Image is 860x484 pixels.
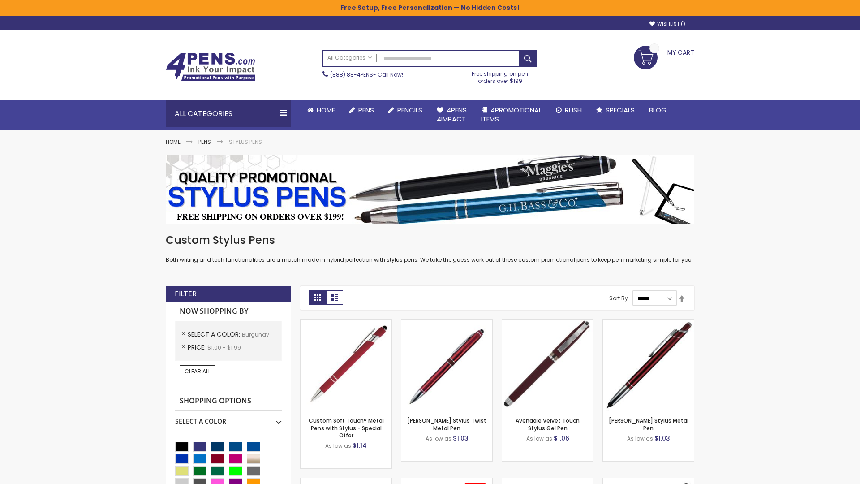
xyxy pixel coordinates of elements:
a: 4PROMOTIONALITEMS [474,100,549,130]
h1: Custom Stylus Pens [166,233,694,247]
a: Olson Stylus Metal Pen-Burgundy [603,319,694,327]
span: Rush [565,105,582,115]
a: [PERSON_NAME] Stylus Twist Metal Pen [407,417,486,432]
span: Blog [649,105,666,115]
span: As low as [426,435,451,442]
img: Stylus Pens [166,155,694,224]
div: Select A Color [175,411,282,426]
strong: Shopping Options [175,392,282,411]
span: Clear All [185,367,211,375]
div: All Categories [166,100,291,127]
span: 4PROMOTIONAL ITEMS [481,105,542,124]
strong: Filter [175,289,197,299]
span: As low as [526,435,552,442]
strong: Grid [309,290,326,305]
a: Home [300,100,342,120]
a: Pencils [381,100,430,120]
span: $1.06 [554,434,569,443]
span: As low as [325,442,351,449]
a: Avendale Velvet Touch Stylus Gel Pen-Burgundy [502,319,593,327]
img: Avendale Velvet Touch Stylus Gel Pen-Burgundy [502,320,593,411]
a: Avendale Velvet Touch Stylus Gel Pen [516,417,580,432]
a: Wishlist [649,21,685,27]
a: 4Pens4impact [430,100,474,130]
span: Select A Color [188,330,242,339]
span: Pencils [397,105,422,115]
a: Custom Soft Touch® Metal Pens with Stylus - Special Offer [309,417,384,439]
a: Pens [198,138,211,146]
strong: Stylus Pens [229,138,262,146]
div: Both writing and tech functionalities are a match made in hybrid perfection with stylus pens. We ... [166,233,694,264]
span: - Call Now! [330,71,403,78]
a: Blog [642,100,674,120]
span: $1.03 [654,434,670,443]
span: $1.14 [353,441,367,450]
a: Colter Stylus Twist Metal Pen-Burgundy [401,319,492,327]
span: 4Pens 4impact [437,105,467,124]
img: Custom Soft Touch® Metal Pens with Stylus-Burgundy [301,320,391,411]
a: [PERSON_NAME] Stylus Metal Pen [609,417,688,432]
span: Home [317,105,335,115]
span: $1.03 [453,434,469,443]
strong: Now Shopping by [175,302,282,321]
span: Pens [358,105,374,115]
label: Sort By [609,294,628,302]
a: All Categories [323,51,377,65]
a: Clear All [180,365,215,378]
span: Price [188,343,207,352]
a: Rush [549,100,589,120]
span: $1.00 - $1.99 [207,344,241,351]
span: Specials [606,105,635,115]
img: 4Pens Custom Pens and Promotional Products [166,52,255,81]
a: (888) 88-4PENS [330,71,373,78]
span: As low as [627,435,653,442]
img: Colter Stylus Twist Metal Pen-Burgundy [401,320,492,411]
span: Burgundy [242,331,269,338]
a: Custom Soft Touch® Metal Pens with Stylus-Burgundy [301,319,391,327]
span: All Categories [327,54,372,61]
a: Specials [589,100,642,120]
img: Olson Stylus Metal Pen-Burgundy [603,320,694,411]
div: Free shipping on pen orders over $199 [463,67,538,85]
a: Pens [342,100,381,120]
a: Home [166,138,181,146]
